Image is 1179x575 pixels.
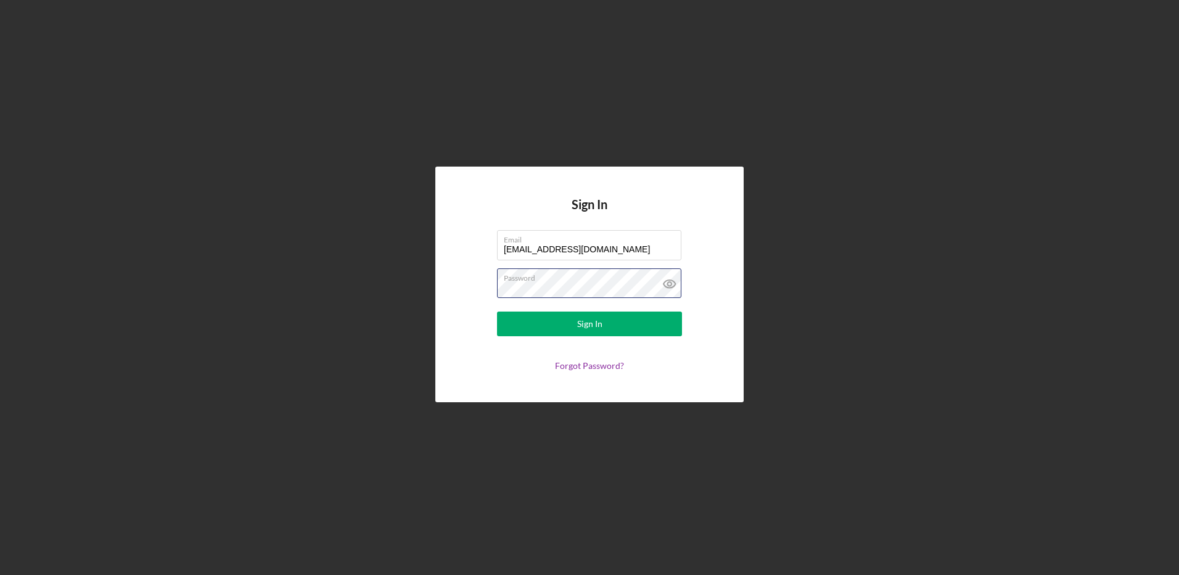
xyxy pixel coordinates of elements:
[504,231,681,244] label: Email
[504,269,681,283] label: Password
[572,197,607,230] h4: Sign In
[555,360,624,371] a: Forgot Password?
[577,312,602,336] div: Sign In
[497,312,682,336] button: Sign In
